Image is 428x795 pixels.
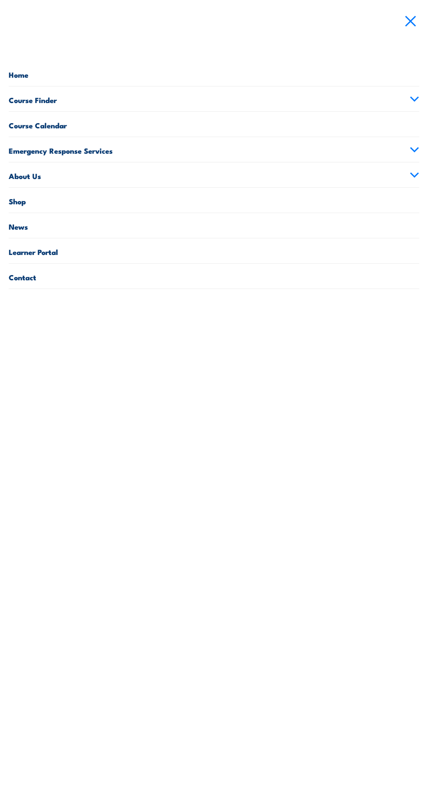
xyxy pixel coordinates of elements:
[9,264,419,289] a: Contact
[9,86,419,111] a: Course Finder
[9,188,419,213] a: Shop
[9,112,419,137] a: Course Calendar
[9,238,419,263] a: Learner Portal
[9,137,419,162] a: Emergency Response Services
[9,162,419,187] a: About Us
[9,213,419,238] a: News
[9,61,419,86] a: Home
